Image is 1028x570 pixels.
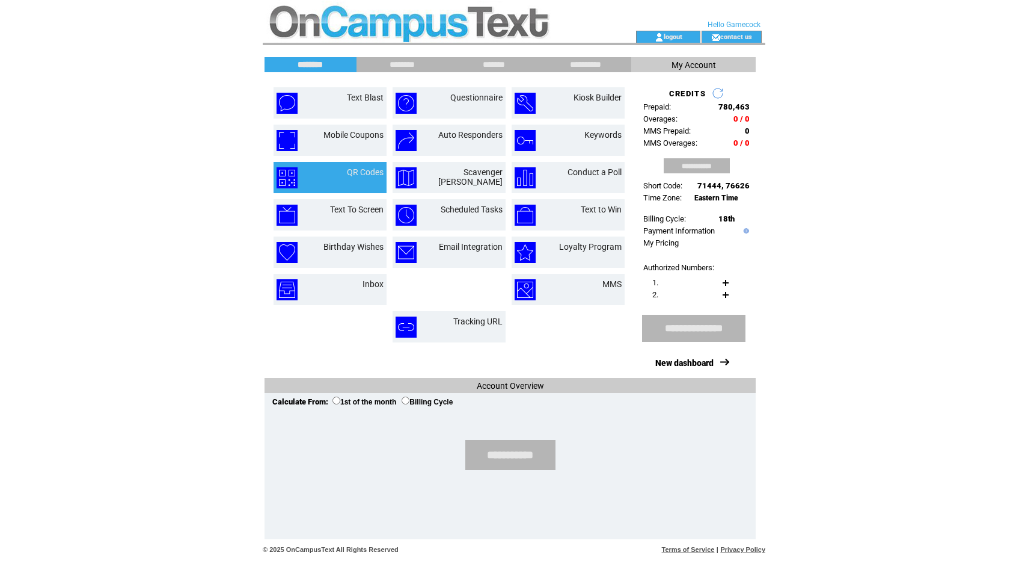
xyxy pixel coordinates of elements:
span: 71444, 76626 [697,181,750,190]
a: MMS [602,279,622,289]
a: QR Codes [347,167,384,177]
img: text-to-win.png [515,205,536,226]
span: My Account [672,60,716,70]
span: 0 / 0 [733,114,750,123]
a: New dashboard [655,358,714,368]
a: contact us [720,33,752,40]
a: Text to Win [581,205,622,214]
img: questionnaire.png [396,93,417,114]
img: kiosk-builder.png [515,93,536,114]
img: mobile-coupons.png [277,130,298,151]
a: Privacy Policy [720,546,765,553]
img: help.gif [741,228,749,234]
img: keywords.png [515,130,536,151]
span: 780,463 [718,102,750,111]
a: Text To Screen [330,205,384,214]
a: Mobile Coupons [323,130,384,140]
span: Calculate From: [272,397,328,406]
img: email-integration.png [396,242,417,263]
a: Scheduled Tasks [441,205,503,214]
img: auto-responders.png [396,130,417,151]
span: 1. [652,278,658,287]
img: text-to-screen.png [277,205,298,226]
img: conduct-a-poll.png [515,167,536,188]
img: tracking-url.png [396,317,417,338]
span: Short Code: [643,181,682,190]
img: account_icon.gif [655,33,664,42]
input: Billing Cycle [402,397,409,404]
span: | [717,546,718,553]
img: scavenger-hunt.png [396,167,417,188]
label: 1st of the month [332,398,396,406]
label: Billing Cycle [402,398,453,406]
span: CREDITS [669,89,706,98]
span: 18th [718,214,735,223]
a: Text Blast [347,93,384,102]
img: loyalty-program.png [515,242,536,263]
span: 0 / 0 [733,138,750,147]
span: © 2025 OnCampusText All Rights Reserved [263,546,399,553]
span: MMS Prepaid: [643,126,691,135]
span: Overages: [643,114,678,123]
a: Auto Responders [438,130,503,140]
span: Time Zone: [643,193,682,202]
a: My Pricing [643,238,679,247]
img: mms.png [515,279,536,300]
a: Conduct a Poll [568,167,622,177]
span: Prepaid: [643,102,671,111]
a: Email Integration [439,242,503,252]
span: Hello Gamecock [708,20,760,29]
a: Birthday Wishes [323,242,384,252]
a: Tracking URL [453,317,503,326]
img: contact_us_icon.gif [711,33,720,42]
input: 1st of the month [332,397,340,404]
a: Terms of Service [662,546,715,553]
a: logout [664,33,682,40]
a: Kiosk Builder [574,93,622,102]
img: scheduled-tasks.png [396,205,417,226]
a: Scavenger [PERSON_NAME] [438,167,503,187]
a: Inbox [363,279,384,289]
img: birthday-wishes.png [277,242,298,263]
span: Authorized Numbers: [643,263,714,272]
a: Loyalty Program [559,242,622,252]
span: 2. [652,290,658,299]
span: 0 [745,126,750,135]
a: Payment Information [643,226,715,235]
span: Eastern Time [694,194,738,202]
a: Keywords [584,130,622,140]
img: qr-codes.png [277,167,298,188]
img: text-blast.png [277,93,298,114]
a: Questionnaire [450,93,503,102]
img: inbox.png [277,279,298,300]
span: Billing Cycle: [643,214,686,223]
span: MMS Overages: [643,138,697,147]
span: Account Overview [477,381,544,391]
